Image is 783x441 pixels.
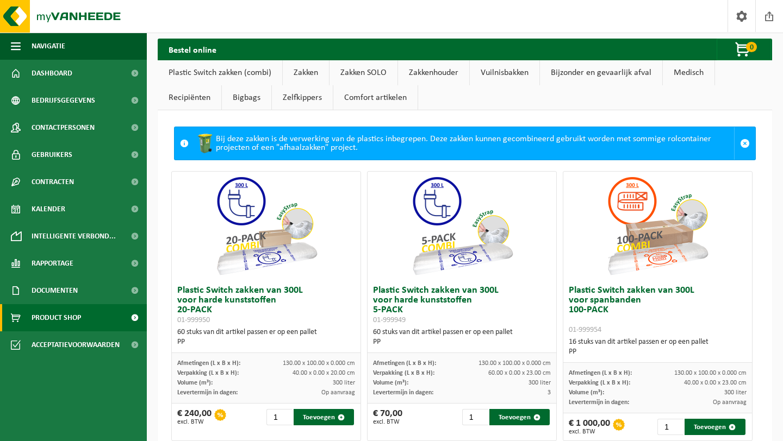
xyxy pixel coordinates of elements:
[266,409,293,425] input: 1
[569,399,629,406] span: Levertermijn in dagen:
[373,337,551,347] div: PP
[398,60,469,85] a: Zakkenhouder
[373,316,406,324] span: 01-999949
[569,337,747,357] div: 16 stuks van dit artikel passen er op een pallet
[373,327,551,347] div: 60 stuks van dit artikel passen er op een pallet
[158,85,221,110] a: Recipiënten
[540,60,662,85] a: Bijzonder en gevaarlijk afval
[569,429,610,435] span: excl. BTW
[177,389,238,396] span: Levertermijn in dagen:
[717,39,771,60] button: 0
[462,409,488,425] input: 1
[32,223,116,250] span: Intelligente verbond...
[321,389,355,396] span: Op aanvraag
[603,172,712,280] img: 01-999954
[177,419,212,425] span: excl. BTW
[569,419,610,435] div: € 1 000,00
[32,168,74,196] span: Contracten
[529,380,551,386] span: 300 liter
[283,360,355,367] span: 130.00 x 100.00 x 0.000 cm
[177,409,212,425] div: € 240,00
[32,277,78,304] span: Documenten
[177,380,213,386] span: Volume (m³):
[373,360,436,367] span: Afmetingen (L x B x H):
[32,60,72,87] span: Dashboard
[373,389,433,396] span: Levertermijn in dagen:
[734,127,755,160] a: Sluit melding
[470,60,539,85] a: Vuilnisbakken
[408,172,517,280] img: 01-999949
[569,286,747,335] h3: Plastic Switch zakken van 300L voor spanbanden 100-PACK
[177,370,239,376] span: Verpakking (L x B x H):
[684,380,747,386] span: 40.00 x 0.00 x 23.00 cm
[294,409,354,425] button: Toevoegen
[333,85,418,110] a: Comfort artikelen
[177,286,355,325] h3: Plastic Switch zakken van 300L voor harde kunststoffen 20-PACK
[222,85,271,110] a: Bigbags
[32,87,95,114] span: Bedrijfsgegevens
[685,419,745,435] button: Toevoegen
[569,347,747,357] div: PP
[373,380,408,386] span: Volume (m³):
[32,114,95,141] span: Contactpersonen
[177,327,355,347] div: 60 stuks van dit artikel passen er op een pallet
[663,60,714,85] a: Medisch
[158,60,282,85] a: Plastic Switch zakken (combi)
[194,127,734,160] div: Bij deze zakken is de verwerking van de plastics inbegrepen. Deze zakken kunnen gecombineerd gebr...
[569,326,601,334] span: 01-999954
[158,39,227,60] h2: Bestel online
[330,60,397,85] a: Zakken SOLO
[177,316,210,324] span: 01-999950
[569,389,604,396] span: Volume (m³):
[32,33,65,60] span: Navigatie
[713,399,747,406] span: Op aanvraag
[32,250,73,277] span: Rapportage
[488,370,551,376] span: 60.00 x 0.00 x 23.00 cm
[548,389,551,396] span: 3
[272,85,333,110] a: Zelfkippers
[32,304,81,331] span: Product Shop
[569,380,630,386] span: Verpakking (L x B x H):
[212,172,321,280] img: 01-999950
[333,380,355,386] span: 300 liter
[373,370,434,376] span: Verpakking (L x B x H):
[373,419,402,425] span: excl. BTW
[177,360,240,367] span: Afmetingen (L x B x H):
[657,419,683,435] input: 1
[373,409,402,425] div: € 70,00
[283,60,329,85] a: Zakken
[724,389,747,396] span: 300 liter
[293,370,355,376] span: 40.00 x 0.00 x 20.00 cm
[32,196,65,223] span: Kalender
[489,409,550,425] button: Toevoegen
[373,286,551,325] h3: Plastic Switch zakken van 300L voor harde kunststoffen 5-PACK
[177,337,355,347] div: PP
[674,370,747,376] span: 130.00 x 100.00 x 0.000 cm
[569,370,632,376] span: Afmetingen (L x B x H):
[746,42,757,52] span: 0
[478,360,551,367] span: 130.00 x 100.00 x 0.000 cm
[32,141,72,168] span: Gebruikers
[32,331,120,358] span: Acceptatievoorwaarden
[194,133,216,154] img: WB-0240-HPE-GN-50.png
